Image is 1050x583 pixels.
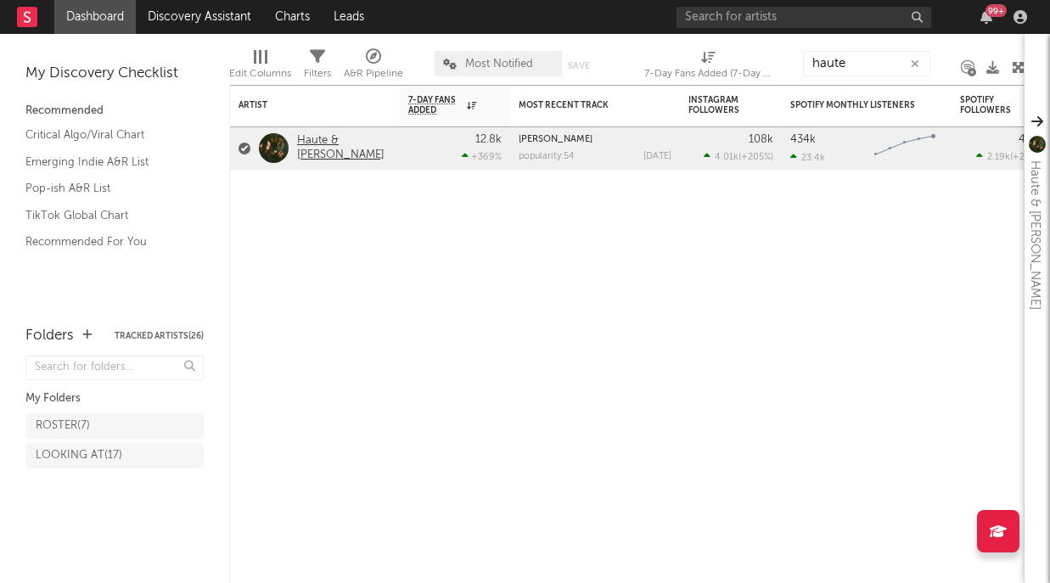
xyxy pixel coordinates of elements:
[741,153,771,162] span: +205 %
[519,100,646,110] div: Most Recent Track
[790,100,918,110] div: Spotify Monthly Listeners
[519,152,575,161] div: popularity: 54
[229,64,291,84] div: Edit Columns
[803,51,930,76] input: Search...
[677,7,931,28] input: Search for artists
[229,42,291,92] div: Edit Columns
[644,42,772,92] div: 7-Day Fans Added (7-Day Fans Added)
[519,135,671,144] div: Sophie
[25,64,204,84] div: My Discovery Checklist
[568,61,590,70] button: Save
[25,126,187,144] a: Critical Algo/Viral Chart
[36,416,90,436] div: ROSTER ( 7 )
[867,127,943,170] svg: Chart title
[976,151,1045,162] div: ( )
[297,134,391,163] a: Haute & [PERSON_NAME]
[688,95,748,115] div: Instagram Followers
[25,179,187,198] a: Pop-ish A&R List
[465,59,533,70] span: Most Notified
[519,135,592,144] a: [PERSON_NAME]
[25,101,204,121] div: Recommended
[36,446,122,466] div: LOOKING AT ( 17 )
[25,389,204,409] div: My Folders
[475,134,502,145] div: 12.8k
[25,206,187,225] a: TikTok Global Chart
[980,10,992,24] button: 99+
[344,64,403,84] div: A&R Pipeline
[25,233,187,251] a: Recommended For You
[715,153,738,162] span: 4.01k
[408,95,463,115] span: 7-Day Fans Added
[462,151,502,162] div: +369 %
[304,64,331,84] div: Filters
[790,152,825,163] div: 23.4k
[643,152,671,161] div: [DATE]
[344,42,403,92] div: A&R Pipeline
[304,42,331,92] div: Filters
[1019,134,1045,145] div: 43.1k
[1013,153,1042,162] span: +247 %
[985,4,1007,17] div: 99 +
[25,326,74,346] div: Folders
[644,64,772,84] div: 7-Day Fans Added (7-Day Fans Added)
[25,413,204,439] a: ROSTER(7)
[1025,160,1045,310] div: Haute & [PERSON_NAME]
[115,332,204,340] button: Tracked Artists(26)
[239,100,366,110] div: Artist
[25,443,204,468] a: LOOKING AT(17)
[704,151,773,162] div: ( )
[749,134,773,145] div: 108k
[987,153,1010,162] span: 2.19k
[790,134,816,145] div: 434k
[25,153,187,171] a: Emerging Indie A&R List
[25,356,204,380] input: Search for folders...
[960,95,1019,115] div: Spotify Followers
